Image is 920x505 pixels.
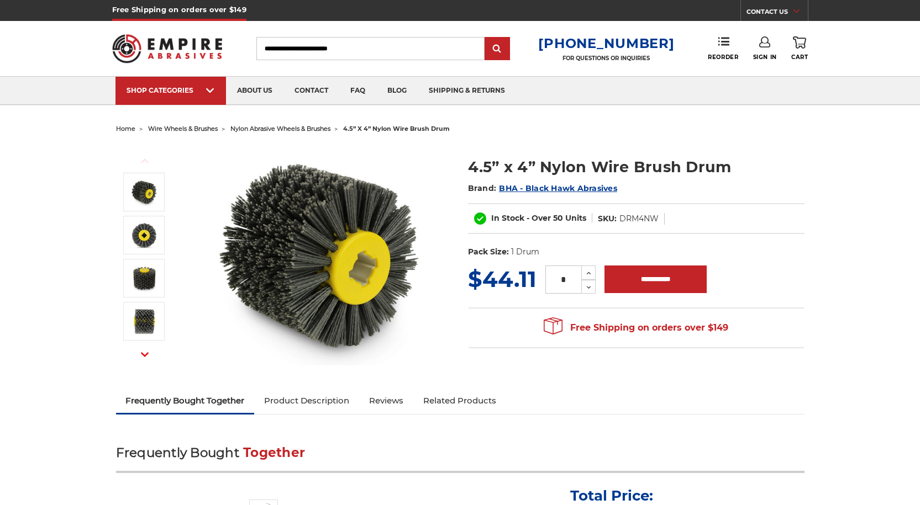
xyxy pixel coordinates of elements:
[544,317,728,339] span: Free Shipping on orders over $149
[598,213,617,225] dt: SKU:
[708,54,738,61] span: Reorder
[486,38,508,60] input: Submit
[418,77,516,105] a: shipping & returns
[553,213,563,223] span: 50
[283,77,339,105] a: contact
[468,265,537,293] span: $44.11
[116,445,239,460] span: Frequently Bought
[527,213,551,223] span: - Over
[243,445,305,460] span: Together
[413,389,506,413] a: Related Products
[491,213,524,223] span: In Stock
[130,307,158,335] img: abrasive impregnated nylon brush
[746,6,808,21] a: CONTACT US
[708,36,738,60] a: Reorder
[565,213,586,223] span: Units
[619,213,659,225] dd: DRM4NW
[343,125,450,132] span: 4.5” x 4” nylon wire brush drum
[130,264,158,292] img: round nylon brushes industrial
[226,77,283,105] a: about us
[339,77,376,105] a: faq
[791,36,808,61] a: Cart
[499,183,617,193] a: BHA - Black Hawk Abrasives
[116,389,255,413] a: Frequently Bought Together
[538,55,674,62] p: FOR QUESTIONS OR INQUIRIES
[538,35,674,51] a: [PHONE_NUMBER]
[468,156,805,178] h1: 4.5” x 4” Nylon Wire Brush Drum
[230,125,330,132] a: nylon abrasive wheels & brushes
[130,178,158,206] img: 4.5 inch x 4 inch Abrasive nylon brush
[112,27,223,70] img: Empire Abrasives
[211,145,432,365] img: 4.5 inch x 4 inch Abrasive nylon brush
[376,77,418,105] a: blog
[511,246,539,258] dd: 1 Drum
[468,183,497,193] span: Brand:
[254,389,359,413] a: Product Description
[791,54,808,61] span: Cart
[130,221,158,249] img: quad key arbor nylon wire brush drum
[468,246,509,258] dt: Pack Size:
[753,54,777,61] span: Sign In
[359,389,413,413] a: Reviews
[132,149,158,173] button: Previous
[127,86,215,94] div: SHOP CATEGORIES
[116,125,135,132] a: home
[570,487,653,504] p: Total Price:
[148,125,218,132] a: wire wheels & brushes
[132,343,158,366] button: Next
